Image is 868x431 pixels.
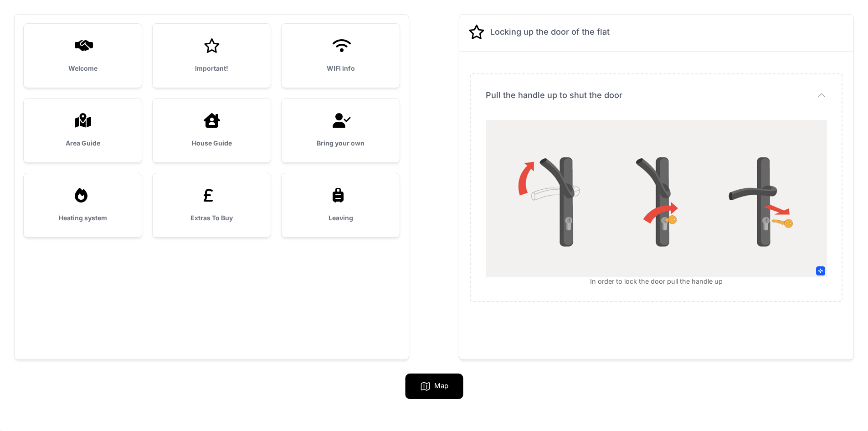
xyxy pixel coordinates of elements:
[43,12,60,20] span: xTiles
[41,105,83,113] span: Clip a screenshot
[27,87,166,102] button: Clip a block
[167,213,256,223] h3: Extras To Buy
[38,64,127,73] h3: Welcome
[41,91,71,98] span: Clip a block
[486,89,622,102] span: Pull the handle up to shut the door
[153,173,271,237] a: Extras To Buy
[167,64,256,73] h3: Important!
[110,129,159,140] span: Clear all and close
[434,381,448,392] p: Map
[24,24,142,88] a: Welcome
[41,76,122,83] span: Clip a selection (Select text first)
[296,139,385,148] h3: Bring your own
[490,26,610,38] h2: Locking up the door of the flat
[37,384,68,395] span: Inbox Panel
[41,62,82,69] span: Clip a bookmark
[27,73,166,87] button: Clip a selection (Select text first)
[27,102,166,116] button: Clip a screenshot
[282,173,400,237] a: Leaving
[24,99,142,162] a: Area Guide
[486,120,827,277] img: secure-windows-crime-prevention-3-lock-upvc-sliding-doors-l.jpg
[282,24,400,88] a: WIFI info
[167,139,256,148] h3: House Guide
[24,173,142,237] a: Heating system
[38,213,127,223] h3: Heating system
[27,58,166,73] button: Clip a bookmark
[23,372,165,382] div: Destination
[296,64,385,73] h3: WIFI info
[153,24,271,88] a: Important!
[23,40,170,58] input: Untitled
[486,89,827,102] button: Pull the handle up to shut the door
[486,277,827,285] figcaption: In order to lock the door pull the handle up
[38,139,127,148] h3: Area Guide
[282,99,400,162] a: Bring your own
[296,213,385,223] h3: Leaving
[153,99,271,162] a: House Guide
